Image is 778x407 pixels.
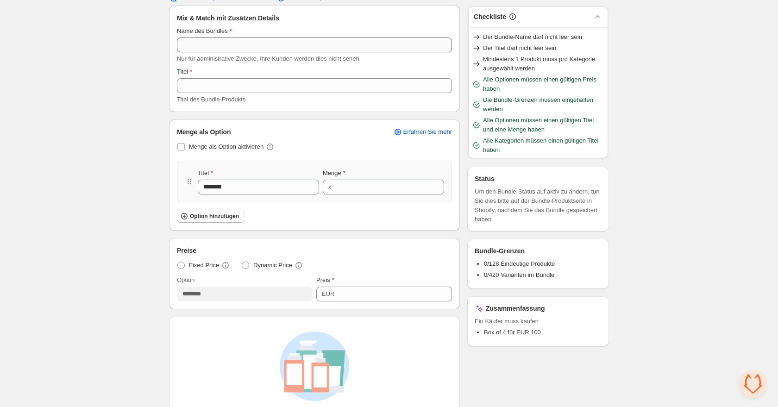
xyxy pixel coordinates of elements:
[177,13,279,23] span: Mix & Match mit Zusätzen Details
[177,210,245,223] button: Option hinzufügen
[190,213,239,220] span: Option hinzufügen
[483,55,604,73] span: Mindestens 1 Produkt muss pro Kategorie ausgewählt werden
[177,276,194,285] label: Option
[322,289,334,299] div: EUR
[483,32,582,42] span: Der Bundle-Name darf nicht leer sein
[403,128,452,136] span: Erfahren Sie mehr
[328,182,332,192] div: x
[177,127,231,137] span: Menge als Option
[177,67,192,76] label: Titel
[483,75,604,94] span: Alle Optionen müssen einen gültigen Preis haben
[484,328,602,337] li: Box of 4 für EUR 100
[486,304,545,313] h3: Zusammenfassung
[388,125,458,138] a: Erfahren Sie mehr
[483,95,604,114] span: Die Bundle-Grenzen müssen eingehalten werden
[323,169,345,178] label: Menge
[474,12,506,21] h3: Checkliste
[177,96,245,103] span: Titel des Bundle-Produkts
[189,261,219,270] span: Fixed Price
[177,26,232,36] label: Name des Bundles
[483,116,604,134] span: Alle Optionen müssen einen gültigen Titel und eine Menge haben
[475,187,602,224] span: Um den Bundle-Status auf aktiv zu ändern, tun Sie dies bitte auf der Bundle-Produktseite in Shopi...
[739,370,767,398] div: Chat öffnen
[475,246,525,256] h3: Bundle-Grenzen
[189,143,264,150] span: Menge als Option aktivieren
[475,174,495,183] h3: Status
[475,317,602,326] span: Ein Käufer muss kaufen
[484,271,554,278] span: 0/420 Varianten im Bundle
[483,44,556,53] span: Der Titel darf nicht leer sein
[483,136,604,155] span: Alle Kategorien müssen einen gültigen Titel haben
[253,261,292,270] span: Dynamic Price
[177,55,359,62] span: Nur für administrative Zwecke, Ihre Kunden werden dies nicht sehen
[316,276,334,285] label: Preis
[177,246,196,255] span: Preise
[198,169,213,178] label: Titel
[484,260,555,267] span: 0/128 Eindeutige Produkte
